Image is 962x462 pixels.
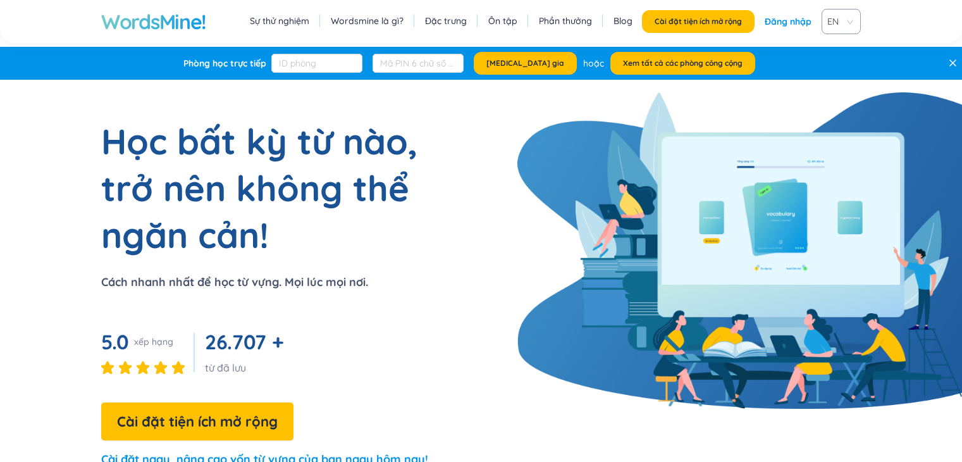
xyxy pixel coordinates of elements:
a: Wordsmine là gì? [331,15,404,27]
font: EN [827,16,839,27]
font: 5.0 [101,329,129,354]
font: Phòng học trực tiếp [183,58,266,69]
input: Mã PIN 6 chữ số (Tùy chọn) [373,54,464,73]
a: WordsMine! [101,9,206,34]
button: Cài đặt tiện ích mở rộng [101,403,293,440]
font: Học bất kỳ từ nào, trở nên không thể ngăn cản! [101,119,417,257]
font: hoặc [583,58,604,69]
font: Cách nhanh nhất để học từ vựng. Mọi lúc mọi nơi. [101,275,368,289]
span: VIE [827,12,850,31]
a: Cài đặt tiện ích mở rộng [101,416,293,429]
a: Blog [614,15,632,27]
font: Đăng nhập [765,16,811,27]
a: Ôn tập [488,15,517,27]
a: Đặc trưng [425,15,467,27]
button: [MEDICAL_DATA] gia [474,52,577,75]
input: ID phòng [271,54,362,73]
a: Sự thử nghiệm [250,15,309,27]
button: Cài đặt tiện ích mở rộng [642,10,755,33]
font: Cài đặt tiện ích mở rộng [655,16,742,26]
a: Phần thưởng [539,15,592,27]
font: [MEDICAL_DATA] gia [486,58,564,68]
a: Đăng nhập [765,10,811,33]
font: Xem tất cả các phòng công cộng [623,58,743,68]
font: Cài đặt tiện ích mở rộng [117,413,278,430]
span: 26.707 + [205,329,283,354]
font: xếp hạng [134,336,173,347]
button: Xem tất cả các phòng công cộng [610,52,755,75]
font: từ đã lưu [205,361,246,374]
